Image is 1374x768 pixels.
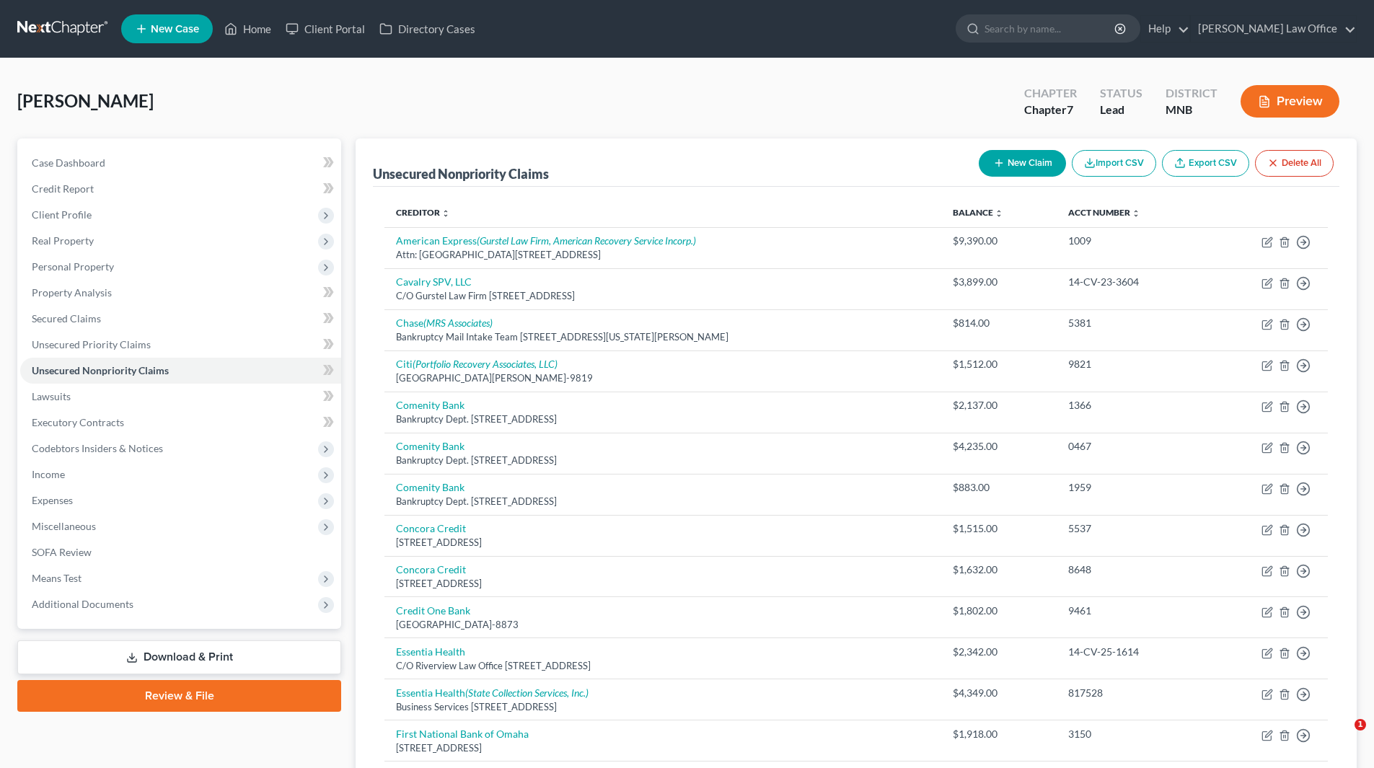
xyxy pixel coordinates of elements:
div: 14-CV-25-1614 [1068,645,1194,659]
div: [STREET_ADDRESS] [396,577,930,591]
div: [STREET_ADDRESS] [396,741,930,755]
a: Unsecured Nonpriority Claims [20,358,341,384]
button: Delete All [1255,150,1334,177]
a: Download & Print [17,640,341,674]
div: Unsecured Nonpriority Claims [373,165,549,182]
span: Executory Contracts [32,416,124,428]
div: $1,632.00 [953,562,1045,577]
a: Comenity Bank [396,399,464,411]
a: Executory Contracts [20,410,341,436]
div: [STREET_ADDRESS] [396,536,930,549]
a: Essentia Health(State Collection Services, Inc.) [396,687,589,699]
a: Property Analysis [20,280,341,306]
div: 8648 [1068,562,1194,577]
div: $1,512.00 [953,357,1045,371]
a: Credit Report [20,176,341,202]
input: Search by name... [985,15,1117,42]
div: Bankruptcy Dept. [STREET_ADDRESS] [396,454,930,467]
span: Real Property [32,234,94,247]
a: Acct Number unfold_more [1068,207,1140,218]
i: (MRS Associates) [423,317,493,329]
div: 1009 [1068,234,1194,248]
a: Essentia Health [396,645,465,658]
div: MNB [1166,102,1217,118]
div: Bankruptcy Dept. [STREET_ADDRESS] [396,412,930,426]
a: Directory Cases [372,16,483,42]
span: Means Test [32,572,82,584]
i: (Gurstel Law Firm, American Recovery Service Incorp.) [477,234,696,247]
a: Concora Credit [396,522,466,534]
span: Client Profile [32,208,92,221]
span: Lawsuits [32,390,71,402]
span: Miscellaneous [32,520,96,532]
div: $883.00 [953,480,1045,495]
span: Expenses [32,494,73,506]
div: 1366 [1068,398,1194,412]
div: Chapter [1024,85,1077,102]
div: $2,137.00 [953,398,1045,412]
a: SOFA Review [20,539,341,565]
a: Case Dashboard [20,150,341,176]
a: Comenity Bank [396,481,464,493]
div: Bankruptcy Dept. [STREET_ADDRESS] [396,495,930,508]
div: 0467 [1068,439,1194,454]
a: Concora Credit [396,563,466,575]
button: Import CSV [1072,150,1156,177]
div: Status [1100,85,1142,102]
div: $4,349.00 [953,686,1045,700]
span: Case Dashboard [32,156,105,169]
a: First National Bank of Omaha [396,728,529,740]
a: Unsecured Priority Claims [20,332,341,358]
div: [GEOGRAPHIC_DATA]-8873 [396,618,930,632]
div: 9461 [1068,604,1194,618]
a: Home [217,16,278,42]
div: Bankruptcy Mail Intake Team [STREET_ADDRESS][US_STATE][PERSON_NAME] [396,330,930,344]
i: (State Collection Services, Inc.) [465,687,589,699]
button: Preview [1241,85,1339,118]
a: Citi(Portfolio Recovery Associates, LLC) [396,358,558,370]
div: 14-CV-23-3604 [1068,275,1194,289]
div: $1,802.00 [953,604,1045,618]
a: Secured Claims [20,306,341,332]
span: New Case [151,24,199,35]
span: Unsecured Priority Claims [32,338,151,350]
i: unfold_more [441,209,450,218]
div: Chapter [1024,102,1077,118]
div: Business Services [STREET_ADDRESS] [396,700,930,714]
a: Credit One Bank [396,604,470,617]
a: Review & File [17,680,341,712]
div: $1,918.00 [953,727,1045,741]
div: $9,390.00 [953,234,1045,248]
span: Personal Property [32,260,114,273]
span: Secured Claims [32,312,101,325]
a: Cavalry SPV, LLC [396,275,472,288]
a: Export CSV [1162,150,1249,177]
i: (Portfolio Recovery Associates, LLC) [413,358,558,370]
a: Lawsuits [20,384,341,410]
div: [GEOGRAPHIC_DATA][PERSON_NAME]-9819 [396,371,930,385]
a: Comenity Bank [396,440,464,452]
i: unfold_more [995,209,1003,218]
span: SOFA Review [32,546,92,558]
span: Credit Report [32,182,94,195]
div: C/O Gurstel Law Firm [STREET_ADDRESS] [396,289,930,303]
a: Help [1141,16,1189,42]
span: 7 [1067,102,1073,116]
span: 1 [1355,719,1366,731]
span: Additional Documents [32,598,133,610]
div: $3,899.00 [953,275,1045,289]
div: Attn: [GEOGRAPHIC_DATA][STREET_ADDRESS] [396,248,930,262]
div: 5381 [1068,316,1194,330]
a: Chase(MRS Associates) [396,317,493,329]
a: Balance unfold_more [953,207,1003,218]
i: unfold_more [1132,209,1140,218]
div: 817528 [1068,686,1194,700]
div: 9821 [1068,357,1194,371]
div: $814.00 [953,316,1045,330]
div: District [1166,85,1217,102]
div: 1959 [1068,480,1194,495]
button: New Claim [979,150,1066,177]
div: 3150 [1068,727,1194,741]
span: Codebtors Insiders & Notices [32,442,163,454]
div: $4,235.00 [953,439,1045,454]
